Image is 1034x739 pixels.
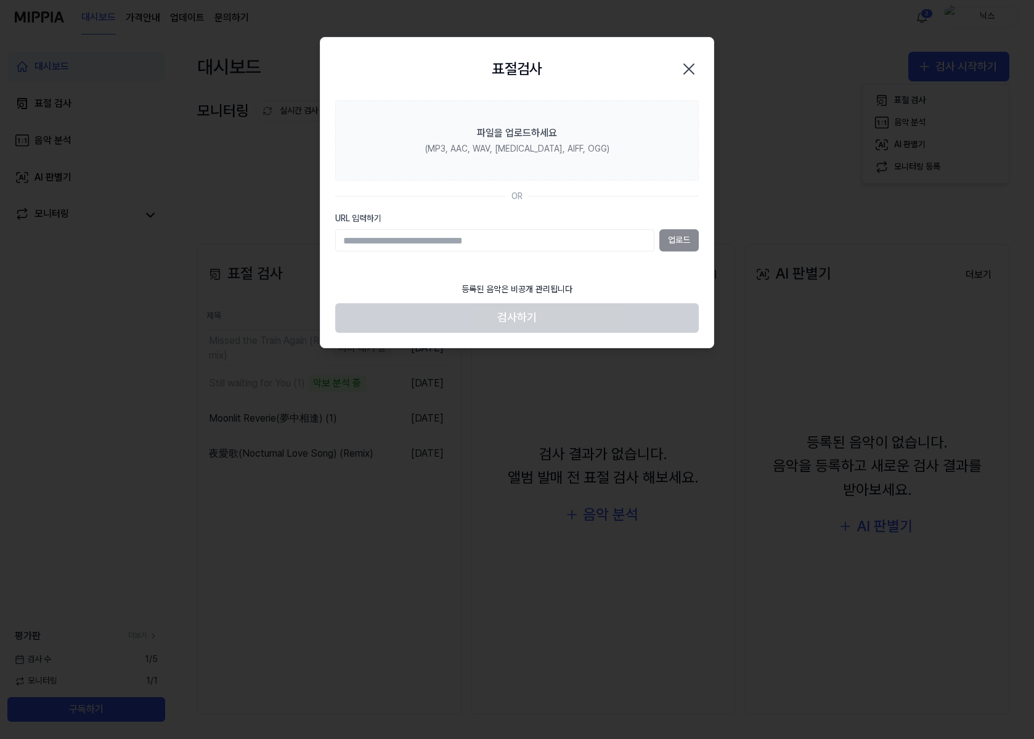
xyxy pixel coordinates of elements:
div: (MP3, AAC, WAV, [MEDICAL_DATA], AIFF, OGG) [425,143,609,155]
div: OR [511,190,523,203]
label: URL 입력하기 [335,213,699,225]
div: 등록된 음악은 비공개 관리됩니다 [454,276,580,303]
div: 파일을 업로드하세요 [477,126,557,141]
h2: 표절검사 [492,57,542,81]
